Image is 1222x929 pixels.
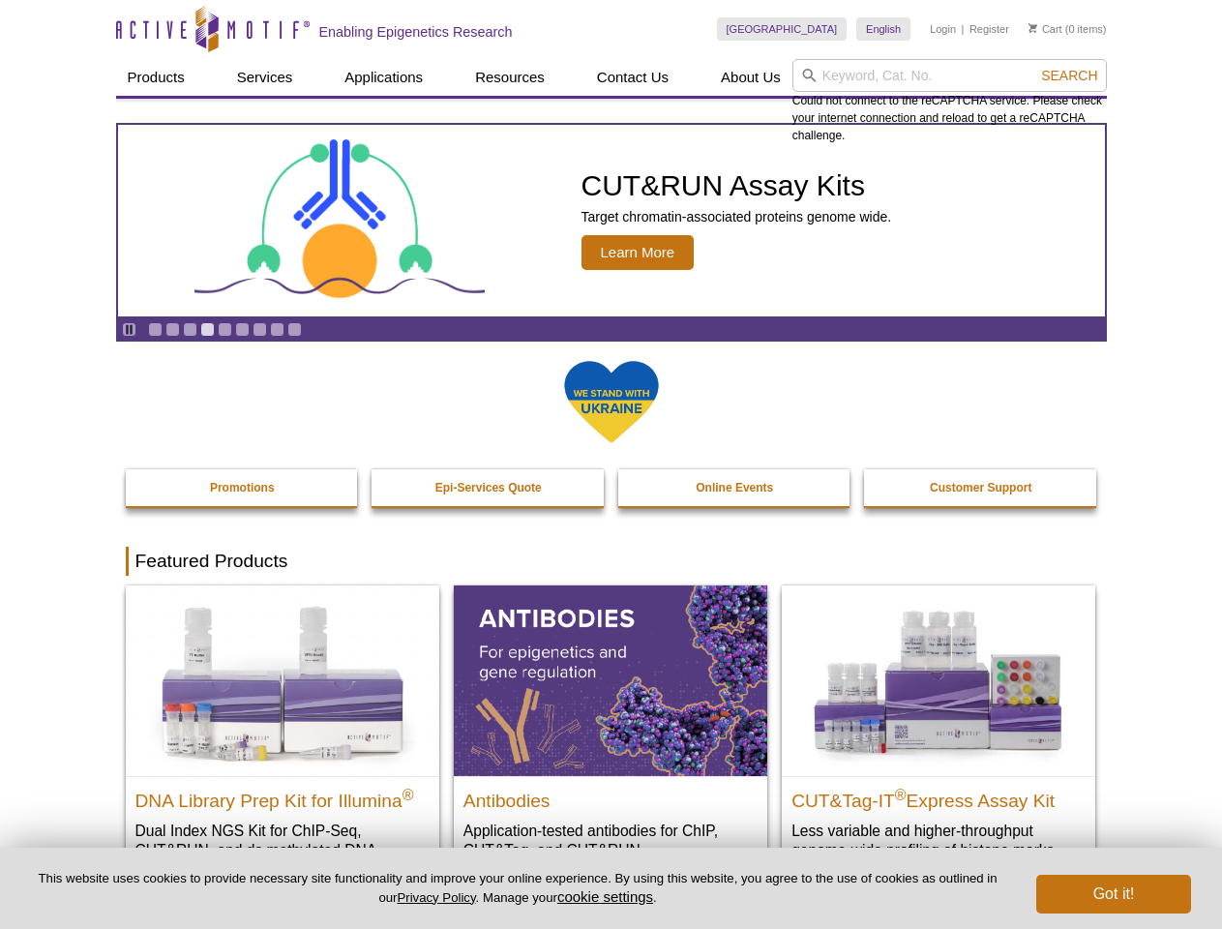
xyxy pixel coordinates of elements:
strong: Epi-Services Quote [435,481,542,494]
a: About Us [709,59,792,96]
h2: CUT&RUN Assay Kits [581,171,892,200]
a: Epi-Services Quote [372,469,606,506]
strong: Promotions [210,481,275,494]
a: Go to slide 8 [270,322,284,337]
a: Go to slide 7 [253,322,267,337]
a: DNA Library Prep Kit for Illumina DNA Library Prep Kit for Illumina® Dual Index NGS Kit for ChIP-... [126,585,439,898]
a: [GEOGRAPHIC_DATA] [717,17,848,41]
article: CUT&RUN Assay Kits [118,125,1105,316]
img: All Antibodies [454,585,767,775]
a: Services [225,59,305,96]
h2: Antibodies [463,782,758,811]
img: CUT&Tag-IT® Express Assay Kit [782,585,1095,775]
p: Target chromatin-associated proteins genome wide. [581,208,892,225]
h2: CUT&Tag-IT Express Assay Kit [791,782,1086,811]
a: CUT&RUN Assay Kits CUT&RUN Assay Kits Target chromatin-associated proteins genome wide. Learn More [118,125,1105,316]
img: We Stand With Ukraine [563,359,660,445]
a: Go to slide 5 [218,322,232,337]
a: CUT&Tag-IT® Express Assay Kit CUT&Tag-IT®Express Assay Kit Less variable and higher-throughput ge... [782,585,1095,879]
sup: ® [402,786,414,802]
strong: Customer Support [930,481,1031,494]
a: Register [969,22,1009,36]
a: Go to slide 3 [183,322,197,337]
a: Cart [1028,22,1062,36]
button: Search [1035,67,1103,84]
a: Customer Support [864,469,1098,506]
a: Go to slide 2 [165,322,180,337]
button: cookie settings [557,888,653,905]
li: | [962,17,965,41]
img: CUT&RUN Assay Kits [194,133,485,310]
div: Could not connect to the reCAPTCHA service. Please check your internet connection and reload to g... [792,59,1107,144]
p: Dual Index NGS Kit for ChIP-Seq, CUT&RUN, and ds methylated DNA assays. [135,821,430,880]
h2: Featured Products [126,547,1097,576]
a: Online Events [618,469,852,506]
a: Promotions [126,469,360,506]
strong: Online Events [696,481,773,494]
sup: ® [895,786,907,802]
a: Login [930,22,956,36]
span: Search [1041,68,1097,83]
img: Your Cart [1028,23,1037,33]
p: This website uses cookies to provide necessary site functionality and improve your online experie... [31,870,1004,907]
li: (0 items) [1028,17,1107,41]
a: Privacy Policy [397,890,475,905]
a: All Antibodies Antibodies Application-tested antibodies for ChIP, CUT&Tag, and CUT&RUN. [454,585,767,879]
a: English [856,17,910,41]
a: Resources [463,59,556,96]
button: Got it! [1036,875,1191,914]
a: Contact Us [585,59,680,96]
a: Toggle autoplay [122,322,136,337]
a: Applications [333,59,434,96]
a: Go to slide 6 [235,322,250,337]
a: Go to slide 1 [148,322,163,337]
h2: DNA Library Prep Kit for Illumina [135,782,430,811]
p: Application-tested antibodies for ChIP, CUT&Tag, and CUT&RUN. [463,821,758,860]
a: Products [116,59,196,96]
h2: Enabling Epigenetics Research [319,23,513,41]
a: Go to slide 9 [287,322,302,337]
span: Learn More [581,235,695,270]
a: Go to slide 4 [200,322,215,337]
p: Less variable and higher-throughput genome-wide profiling of histone marks​. [791,821,1086,860]
input: Keyword, Cat. No. [792,59,1107,92]
img: DNA Library Prep Kit for Illumina [126,585,439,775]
